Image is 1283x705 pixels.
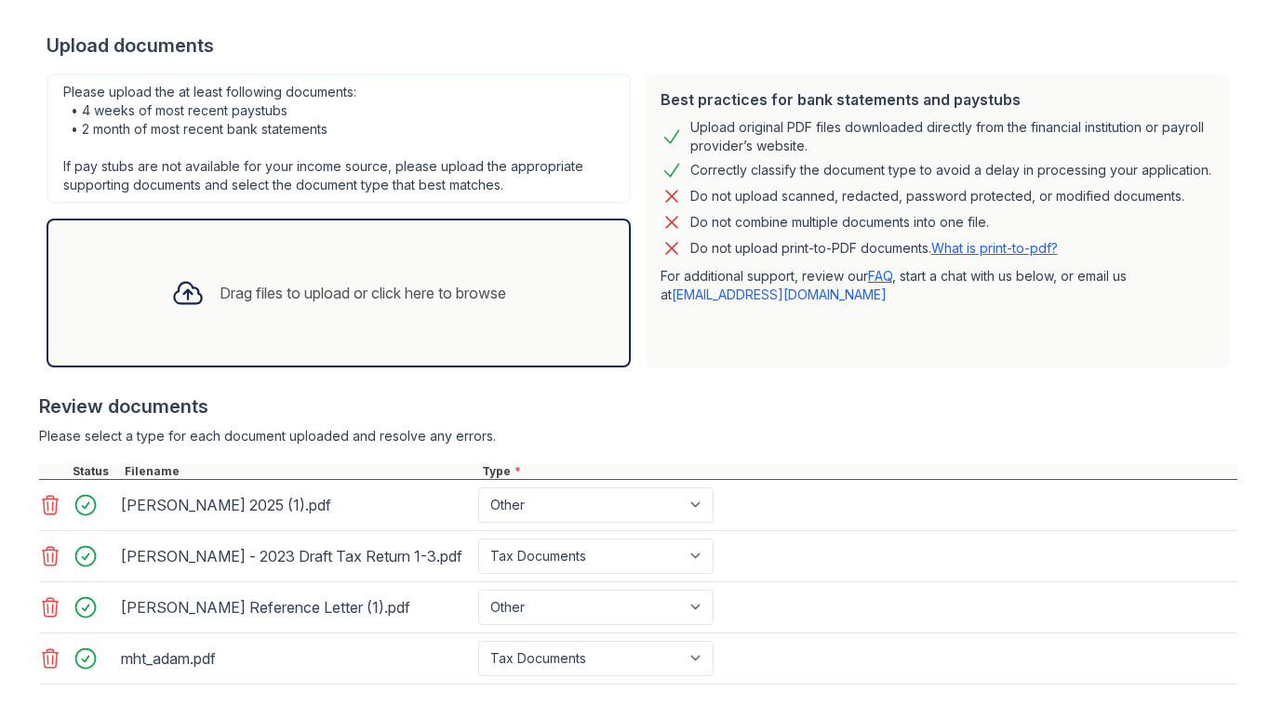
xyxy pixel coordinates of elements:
[690,185,1184,207] div: Do not upload scanned, redacted, password protected, or modified documents.
[661,88,1215,111] div: Best practices for bank statements and paystubs
[121,464,478,479] div: Filename
[690,159,1211,181] div: Correctly classify the document type to avoid a delay in processing your application.
[47,33,1237,59] div: Upload documents
[690,239,1058,258] p: Do not upload print-to-PDF documents.
[690,118,1215,155] div: Upload original PDF files downloaded directly from the financial institution or payroll provider’...
[868,268,892,284] a: FAQ
[47,73,631,204] div: Please upload the at least following documents: • 4 weeks of most recent paystubs • 2 month of mo...
[672,286,887,302] a: [EMAIL_ADDRESS][DOMAIN_NAME]
[220,282,506,304] div: Drag files to upload or click here to browse
[121,541,471,571] div: [PERSON_NAME] - 2023 Draft Tax Return 1-3.pdf
[39,393,1237,419] div: Review documents
[690,211,989,233] div: Do not combine multiple documents into one file.
[69,464,121,479] div: Status
[39,427,1237,446] div: Please select a type for each document uploaded and resolve any errors.
[931,240,1058,256] a: What is print-to-pdf?
[121,644,471,673] div: mht_adam.pdf
[121,490,471,520] div: [PERSON_NAME] 2025 (1).pdf
[661,267,1215,304] p: For additional support, review our , start a chat with us below, or email us at
[121,592,471,622] div: [PERSON_NAME] Reference Letter (1).pdf
[478,464,1237,479] div: Type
